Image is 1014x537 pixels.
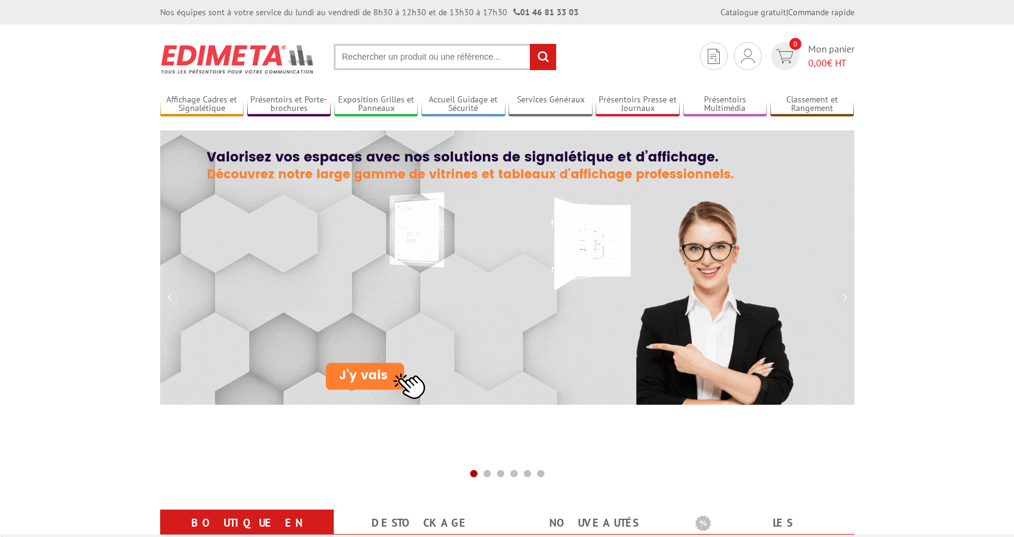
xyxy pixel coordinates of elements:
[683,94,767,115] a: Présentoirs Multimédia
[788,7,854,18] a: Commande rapide
[720,6,854,18] div: |
[776,49,794,63] img: devis rapide
[708,49,720,64] img: devis rapide
[789,38,801,50] span: 0
[695,512,848,536] b: Les promotions
[522,512,666,534] a: nouveautés
[348,512,493,534] a: Destockage
[509,94,593,115] a: Services Généraux
[334,94,418,115] a: Exposition Grilles et Panneaux
[160,94,244,115] a: Affichage Cadres et Signalétique
[513,7,579,18] strong: 01 46 81 33 03
[160,37,315,82] img: Présentoir, panneau, stand - Edimeta - PLV, affichage, mobilier bureau, entreprise
[334,44,557,70] input: Rechercher un produit ou une référence...
[530,44,556,70] input: rechercher
[808,42,854,70] span: Mon panier
[741,49,755,63] img: devis rapide
[160,6,579,18] div: Nos équipes sont à votre service du lundi au vendredi de 8h30 à 12h30 et de 13h30 à 17h30
[768,42,854,70] a: devis rapide 0 Mon panier 0,00€ HT
[808,56,854,70] span: € HT
[720,7,786,18] a: Catalogue gratuit
[421,94,505,115] a: Accueil Guidage et Sécurité
[247,94,331,115] a: Présentoirs et Porte-brochures
[808,57,827,69] span: 0,00
[596,94,680,115] a: Présentoirs Presse et Journaux
[770,94,854,115] a: Classement et Rangement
